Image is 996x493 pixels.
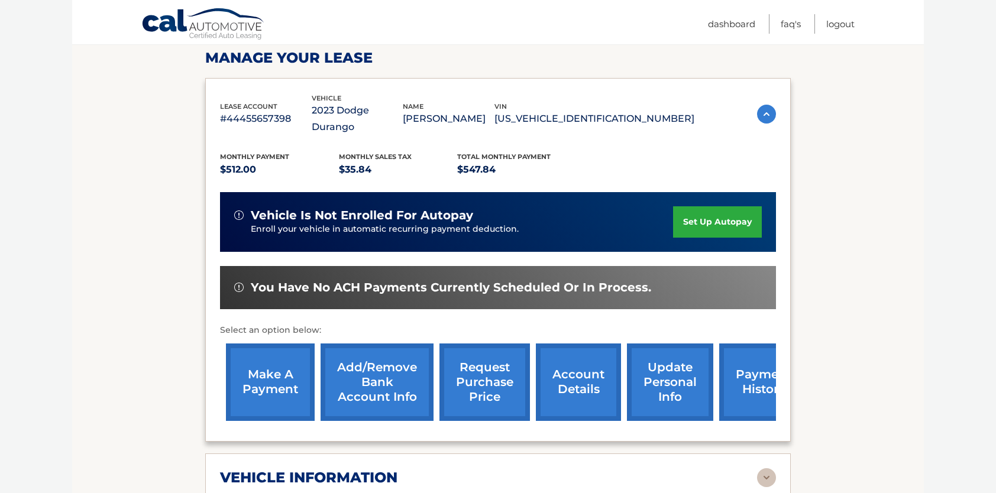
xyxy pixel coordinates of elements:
a: request purchase price [439,343,530,421]
p: [PERSON_NAME] [403,111,494,127]
p: [US_VEHICLE_IDENTIFICATION_NUMBER] [494,111,694,127]
span: vehicle is not enrolled for autopay [251,208,473,223]
img: alert-white.svg [234,283,244,292]
span: vin [494,102,507,111]
img: accordion-rest.svg [757,468,776,487]
a: make a payment [226,343,315,421]
span: You have no ACH payments currently scheduled or in process. [251,280,651,295]
span: lease account [220,102,277,111]
span: Total Monthly Payment [457,153,551,161]
a: payment history [719,343,808,421]
p: $35.84 [339,161,458,178]
p: #44455657398 [220,111,312,127]
a: Cal Automotive [141,8,266,42]
a: Dashboard [708,14,755,34]
h2: Manage Your Lease [205,49,791,67]
img: alert-white.svg [234,210,244,220]
p: Enroll your vehicle in automatic recurring payment deduction. [251,223,673,236]
p: 2023 Dodge Durango [312,102,403,135]
a: FAQ's [781,14,801,34]
a: account details [536,343,621,421]
span: Monthly Payment [220,153,289,161]
a: set up autopay [673,206,762,238]
p: Select an option below: [220,323,776,338]
a: Add/Remove bank account info [321,343,434,421]
a: Logout [826,14,855,34]
p: $547.84 [457,161,576,178]
h2: vehicle information [220,469,397,486]
p: $512.00 [220,161,339,178]
span: name [403,102,423,111]
span: Monthly sales Tax [339,153,412,161]
span: vehicle [312,94,341,102]
img: accordion-active.svg [757,105,776,124]
a: update personal info [627,343,713,421]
